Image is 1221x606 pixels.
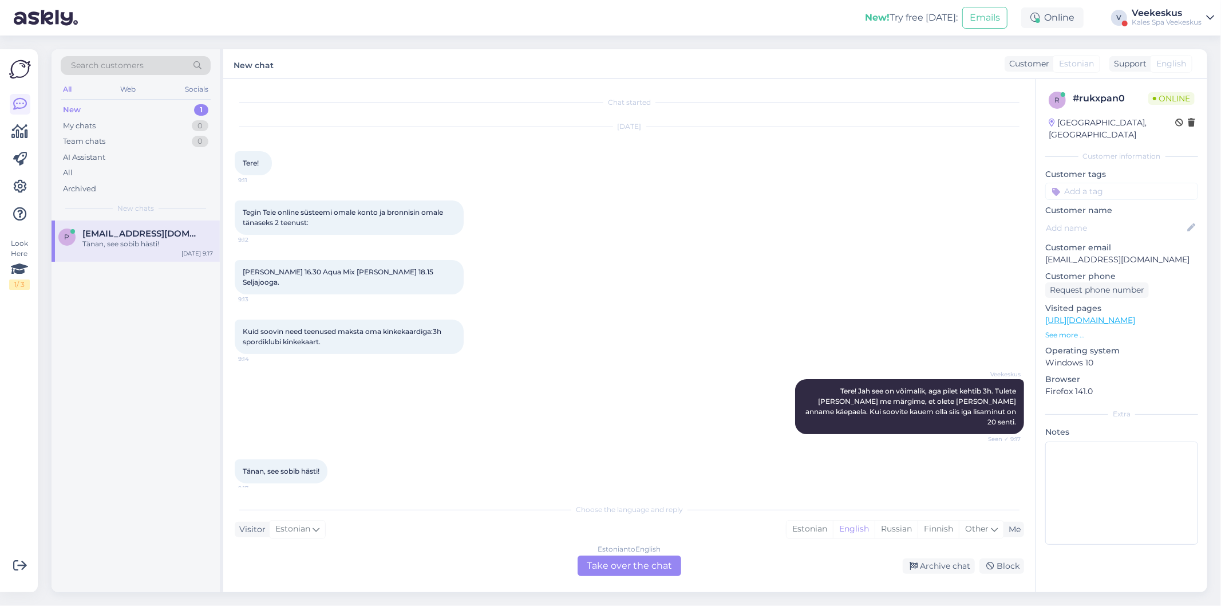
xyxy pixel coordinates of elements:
span: English [1156,58,1186,70]
input: Add a tag [1045,183,1198,200]
a: [URL][DOMAIN_NAME] [1045,315,1135,325]
div: Kales Spa Veekeskus [1132,18,1202,27]
p: Windows 10 [1045,357,1198,369]
div: Block [979,558,1024,574]
div: Visitor [235,524,266,536]
span: Tänan, see sobib hästi! [243,467,319,475]
div: All [61,82,74,97]
span: Estonian [275,523,310,536]
div: Online [1021,7,1084,28]
span: Kuid soovin need teenused maksta oma kinkekaardiga:3h spordiklubi kinkekaart. [243,327,443,346]
div: Choose the language and reply [235,505,1024,515]
div: Tänan, see sobib hästi! [82,239,213,249]
a: VeekeskusKales Spa Veekeskus [1132,9,1214,27]
div: Archived [63,183,96,195]
div: # rukxpan0 [1073,92,1148,105]
b: New! [865,12,890,23]
p: Notes [1045,426,1198,438]
div: Estonian to English [598,544,661,554]
p: Operating system [1045,345,1198,357]
div: 1 / 3 [9,280,30,290]
div: Socials [183,82,211,97]
span: r [1055,96,1060,104]
span: Tere! Jah see on võimalik, aga pilet kehtib 3h. Tulete [PERSON_NAME] me märgime, et olete [PERSON... [805,387,1018,426]
span: New chats [117,203,154,214]
div: Customer [1005,58,1049,70]
div: Request phone number [1045,282,1149,298]
p: Firefox 141.0 [1045,385,1198,398]
p: Visited pages [1045,302,1198,314]
span: Search customers [71,60,144,72]
span: 9:13 [238,295,281,304]
span: Seen ✓ 9:17 [978,435,1021,443]
div: [DATE] [235,121,1024,132]
span: 9:11 [238,176,281,184]
div: Team chats [63,136,105,147]
div: Chat started [235,97,1024,108]
img: Askly Logo [9,58,31,80]
p: [EMAIL_ADDRESS][DOMAIN_NAME] [1045,254,1198,266]
div: My chats [63,120,96,132]
span: [PERSON_NAME] 16.30 Aqua Mix [PERSON_NAME] 18.15 Seljajooga. [243,267,435,286]
div: Archive chat [903,558,975,574]
label: New chat [234,56,274,72]
div: Me [1004,524,1021,536]
div: V [1111,10,1127,26]
div: New [63,104,81,116]
div: All [63,167,73,179]
span: 9:14 [238,355,281,363]
span: p [65,233,70,241]
span: Estonian [1059,58,1094,70]
div: AI Assistant [63,152,105,163]
div: Veekeskus [1132,9,1202,18]
div: Web [118,82,139,97]
span: 9:17 [238,484,281,493]
button: Emails [962,7,1007,29]
div: Estonian [787,521,833,538]
div: Support [1109,58,1147,70]
div: Take over the chat [578,556,681,576]
div: [GEOGRAPHIC_DATA], [GEOGRAPHIC_DATA] [1049,117,1175,141]
span: Online [1148,92,1195,105]
div: Customer information [1045,151,1198,162]
div: Extra [1045,409,1198,419]
span: 9:12 [238,235,281,244]
span: piret.ryster@hotmail.com [82,229,201,239]
div: 0 [192,120,208,132]
p: Customer phone [1045,270,1198,282]
div: Russian [875,521,918,538]
span: Tere! [243,159,259,167]
div: English [833,521,875,538]
div: 1 [194,104,208,116]
div: [DATE] 9:17 [181,249,213,258]
p: See more ... [1045,330,1198,340]
div: Try free [DATE]: [865,11,958,25]
p: Customer email [1045,242,1198,254]
div: 0 [192,136,208,147]
span: Veekeskus [978,370,1021,379]
p: Browser [1045,373,1198,385]
p: Customer tags [1045,168,1198,180]
span: Tegin Teie online süsteemi omale konto ja bronnisin omale tänaseks 2 teenust: [243,208,445,227]
div: Finnish [918,521,959,538]
input: Add name [1046,222,1185,234]
p: Customer name [1045,204,1198,217]
span: Other [965,524,989,534]
div: Look Here [9,238,30,290]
